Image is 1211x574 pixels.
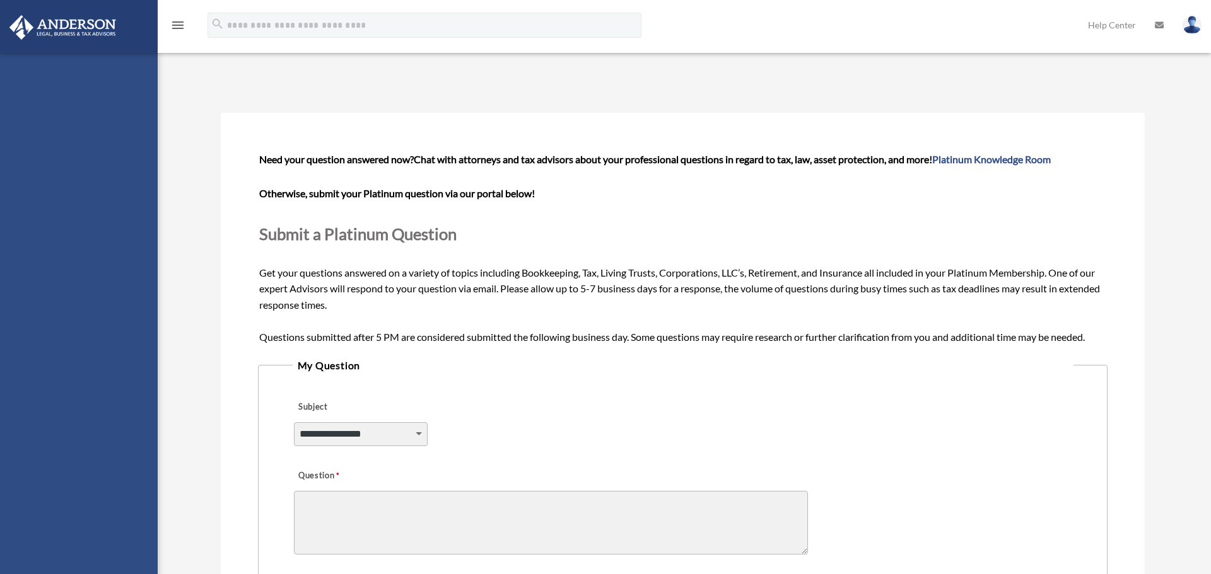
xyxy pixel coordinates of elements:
[294,398,414,416] label: Subject
[259,153,1107,343] span: Get your questions answered on a variety of topics including Bookkeeping, Tax, Living Trusts, Cor...
[259,153,414,165] span: Need your question answered now?
[170,18,185,33] i: menu
[259,187,535,199] b: Otherwise, submit your Platinum question via our portal below!
[294,468,392,485] label: Question
[259,224,457,243] span: Submit a Platinum Question
[211,17,225,31] i: search
[932,153,1051,165] a: Platinum Knowledge Room
[293,357,1074,374] legend: My Question
[414,153,1051,165] span: Chat with attorneys and tax advisors about your professional questions in regard to tax, law, ass...
[6,15,120,40] img: Anderson Advisors Platinum Portal
[170,22,185,33] a: menu
[1183,16,1202,34] img: User Pic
